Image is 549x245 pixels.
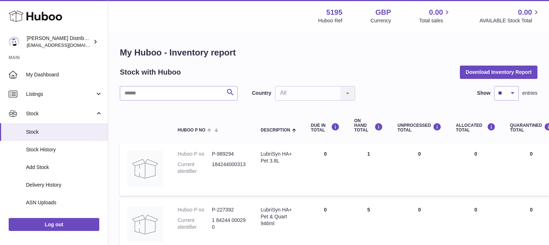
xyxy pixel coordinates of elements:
[477,90,491,97] label: Show
[375,8,391,17] strong: GBP
[518,8,532,17] span: 0.00
[212,217,246,231] dd: 1 84244 00029 0
[419,17,451,24] span: Total sales
[26,199,103,206] span: ASN Uploads
[178,217,212,231] dt: Current identifier
[311,123,340,133] div: DUE IN TOTAL
[127,151,163,187] img: product image
[26,182,103,188] span: Delivery History
[178,128,205,133] span: Huboo P no
[120,47,537,58] h1: My Huboo - Inventory report
[460,66,537,79] button: Download Inventory Report
[522,90,537,97] span: entries
[347,143,390,196] td: 1
[326,8,343,17] strong: 5195
[26,164,103,171] span: Add Stock
[449,143,503,196] td: 0
[261,151,296,164] div: LubriSyn HA+ Pet 3.8L
[371,17,391,24] div: Currency
[26,110,95,117] span: Stock
[318,17,343,24] div: Huboo Ref
[178,151,212,157] dt: Huboo P no
[429,8,443,17] span: 0.00
[9,218,99,231] a: Log out
[212,206,246,213] dd: P-227392
[178,206,212,213] dt: Huboo P no
[9,36,19,47] img: mccormackdistr@gmail.com
[354,119,383,133] div: ON HAND Total
[26,129,103,135] span: Stock
[304,143,347,196] td: 0
[479,17,540,24] span: AVAILABLE Stock Total
[390,143,449,196] td: 0
[26,71,103,78] span: My Dashboard
[479,8,540,24] a: 0.00 AVAILABLE Stock Total
[178,161,212,175] dt: Current identifier
[252,90,271,97] label: Country
[26,91,95,98] span: Listings
[530,207,533,213] span: 0
[261,128,290,133] span: Description
[530,151,533,157] span: 0
[397,123,441,133] div: UNPROCESSED Total
[419,8,451,24] a: 0.00 Total sales
[27,42,106,48] span: [EMAIL_ADDRESS][DOMAIN_NAME]
[212,151,246,157] dd: P-989294
[261,206,296,227] div: LubriSyn HA+ Pet & Quart 946ml
[120,67,181,77] h2: Stock with Huboo
[26,146,103,153] span: Stock History
[127,206,163,242] img: product image
[27,35,92,49] div: [PERSON_NAME] Distribution
[456,123,496,133] div: ALLOCATED Total
[212,161,246,175] dd: 184244000313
